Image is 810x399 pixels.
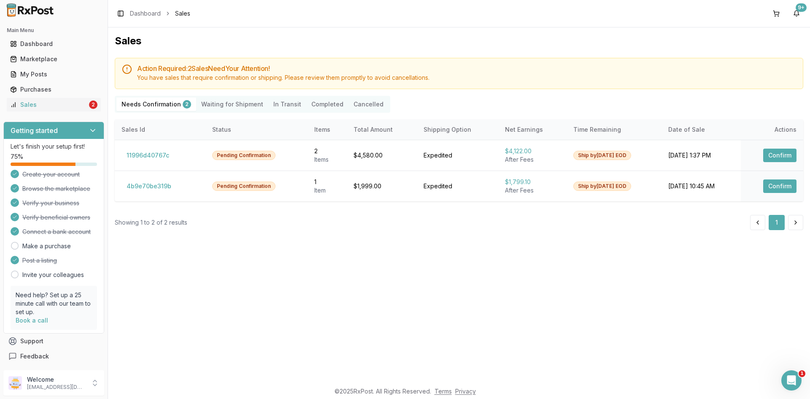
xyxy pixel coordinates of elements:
[7,36,101,52] a: Dashboard
[22,199,79,207] span: Verify your business
[3,83,104,96] button: Purchases
[3,3,57,17] img: RxPost Logo
[7,97,101,112] a: Sales2
[354,182,410,190] div: $1,999.00
[130,9,161,18] a: Dashboard
[22,242,71,250] a: Make a purchase
[347,119,417,140] th: Total Amount
[3,52,104,66] button: Marketplace
[7,52,101,67] a: Marketplace
[314,147,340,155] div: 2
[10,70,97,79] div: My Posts
[668,182,734,190] div: [DATE] 10:45 AM
[3,37,104,51] button: Dashboard
[10,100,87,109] div: Sales
[115,34,803,48] h1: Sales
[121,149,174,162] button: 11996d40767c
[115,119,205,140] th: Sales Id
[27,384,86,391] p: [EMAIL_ADDRESS][DOMAIN_NAME]
[137,73,796,82] div: You have sales that require confirmation or shipping. Please review them promptly to avoid cancel...
[205,119,308,140] th: Status
[10,55,97,63] div: Marketplace
[424,151,491,160] div: Expedited
[763,149,796,162] button: Confirm
[498,119,567,140] th: Net Earnings
[22,228,91,236] span: Connect a bank account
[16,317,48,324] a: Book a call
[16,291,92,316] p: Need help? Set up a 25 minute call with our team to set up.
[573,182,631,191] div: Ship by [DATE] EOD
[308,119,347,140] th: Items
[27,375,86,384] p: Welcome
[505,155,560,164] div: After Fees
[11,125,58,136] h3: Getting started
[121,179,176,193] button: 4b9e70be319b
[3,68,104,81] button: My Posts
[22,256,57,265] span: Post a listing
[781,370,802,391] iframe: Intercom live chat
[505,147,560,155] div: $4,122.00
[796,3,807,12] div: 9+
[196,98,268,111] button: Waiting for Shipment
[10,85,97,94] div: Purchases
[130,9,190,18] nav: breadcrumb
[505,178,560,186] div: $1,799.10
[668,151,734,160] div: [DATE] 1:37 PM
[741,119,803,140] th: Actions
[212,182,275,191] div: Pending Confirmation
[115,218,187,227] div: Showing 1 to 2 of 2 results
[314,155,340,164] div: Item s
[11,142,97,151] p: Let's finish your setup first!
[3,349,104,364] button: Feedback
[799,370,805,377] span: 1
[183,100,191,109] div: 2
[314,186,340,195] div: Item
[11,152,23,161] span: 75 %
[567,119,661,140] th: Time Remaining
[137,65,796,72] h5: Action Required: 2 Sale s Need Your Attention!
[22,271,84,279] a: Invite your colleagues
[424,182,491,190] div: Expedited
[268,98,306,111] button: In Transit
[20,352,49,361] span: Feedback
[3,334,104,349] button: Support
[22,213,90,222] span: Verify beneficial owners
[790,7,803,20] button: 9+
[661,119,741,140] th: Date of Sale
[7,67,101,82] a: My Posts
[769,215,785,230] button: 1
[573,151,631,160] div: Ship by [DATE] EOD
[763,179,796,193] button: Confirm
[10,40,97,48] div: Dashboard
[505,186,560,195] div: After Fees
[417,119,498,140] th: Shipping Option
[22,170,80,179] span: Create your account
[7,27,101,34] h2: Main Menu
[175,9,190,18] span: Sales
[354,151,410,160] div: $4,580.00
[89,100,97,109] div: 2
[7,82,101,97] a: Purchases
[435,388,452,395] a: Terms
[116,98,196,111] button: Needs Confirmation
[314,178,340,186] div: 1
[3,98,104,111] button: Sales2
[8,376,22,390] img: User avatar
[22,185,90,193] span: Browse the marketplace
[306,98,348,111] button: Completed
[348,98,389,111] button: Cancelled
[455,388,476,395] a: Privacy
[212,151,275,160] div: Pending Confirmation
